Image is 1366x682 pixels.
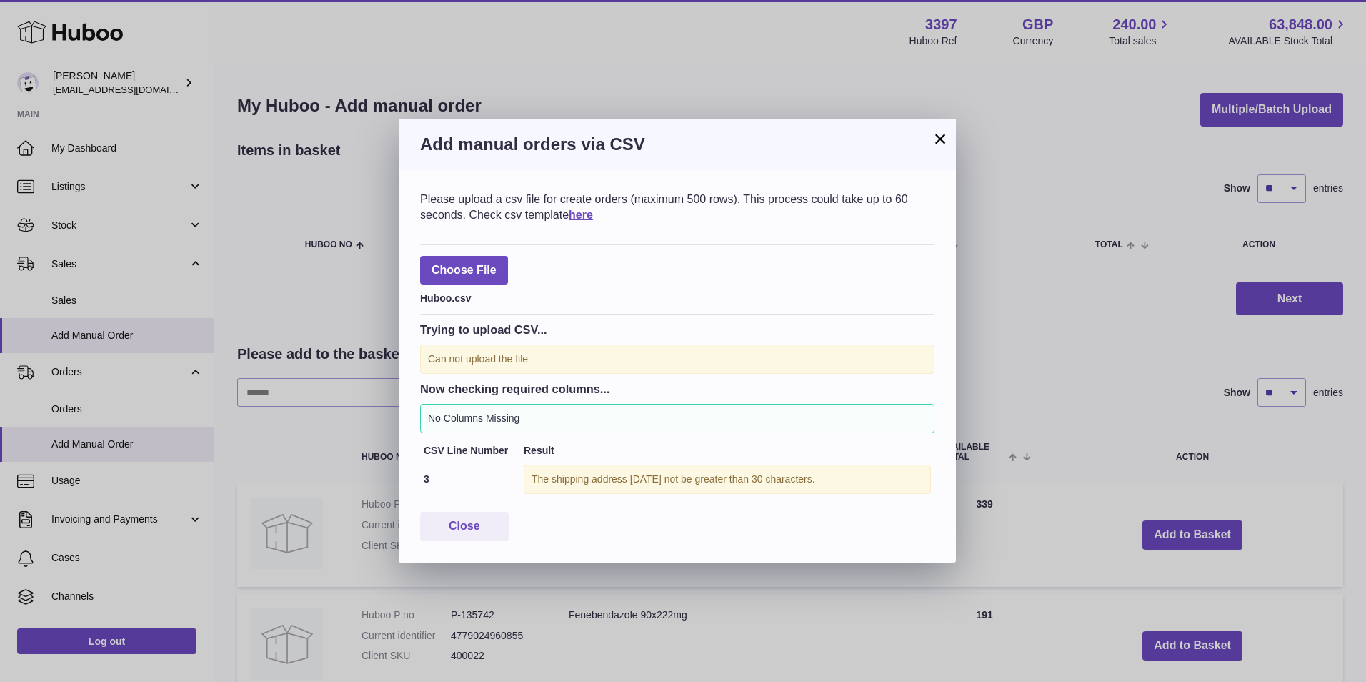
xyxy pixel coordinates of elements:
[420,288,934,305] div: Huboo.csv
[932,130,949,147] button: ×
[420,322,934,337] h3: Trying to upload CSV...
[420,133,934,156] h3: Add manual orders via CSV
[520,440,934,461] th: Result
[420,256,508,285] span: Choose File
[420,512,509,541] button: Close
[420,345,934,374] div: Can not upload the file
[420,440,520,461] th: CSV Line Number
[420,381,934,397] h3: Now checking required columns...
[524,465,931,494] div: The shipping address [DATE] not be greater than 30 characters.
[449,520,480,532] span: Close
[424,473,429,485] strong: 3
[420,192,934,222] div: Please upload a csv file for create orders (maximum 500 rows). This process could take up to 60 s...
[569,209,593,221] a: here
[420,404,934,433] div: No Columns Missing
